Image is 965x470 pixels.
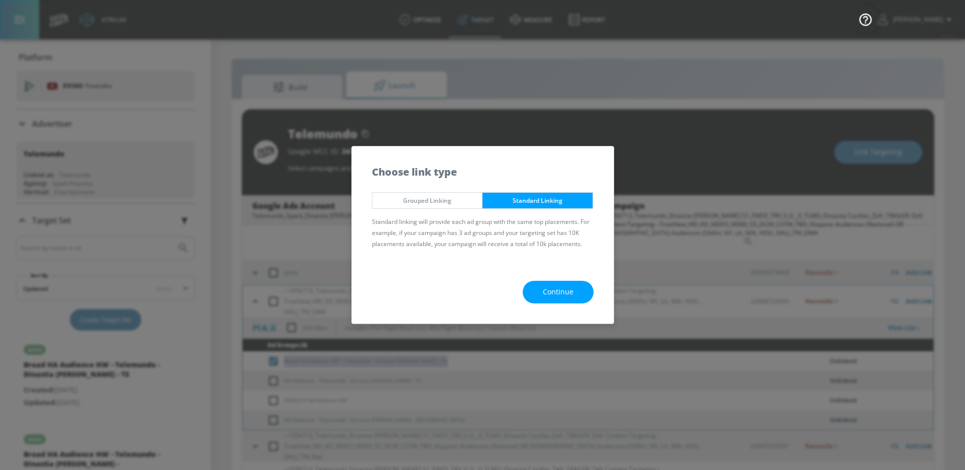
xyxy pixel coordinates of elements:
span: Grouped Linking [380,195,475,206]
span: Continue [543,286,573,298]
h5: Choose link type [372,167,457,177]
button: Open Resource Center [851,5,880,33]
button: Grouped Linking [372,192,483,209]
button: Continue [523,281,594,303]
button: Standard Linking [482,192,593,209]
span: Standard Linking [490,195,585,206]
p: Standard linking will provide each ad group with the same top placements. For example, if your ca... [372,216,594,250]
